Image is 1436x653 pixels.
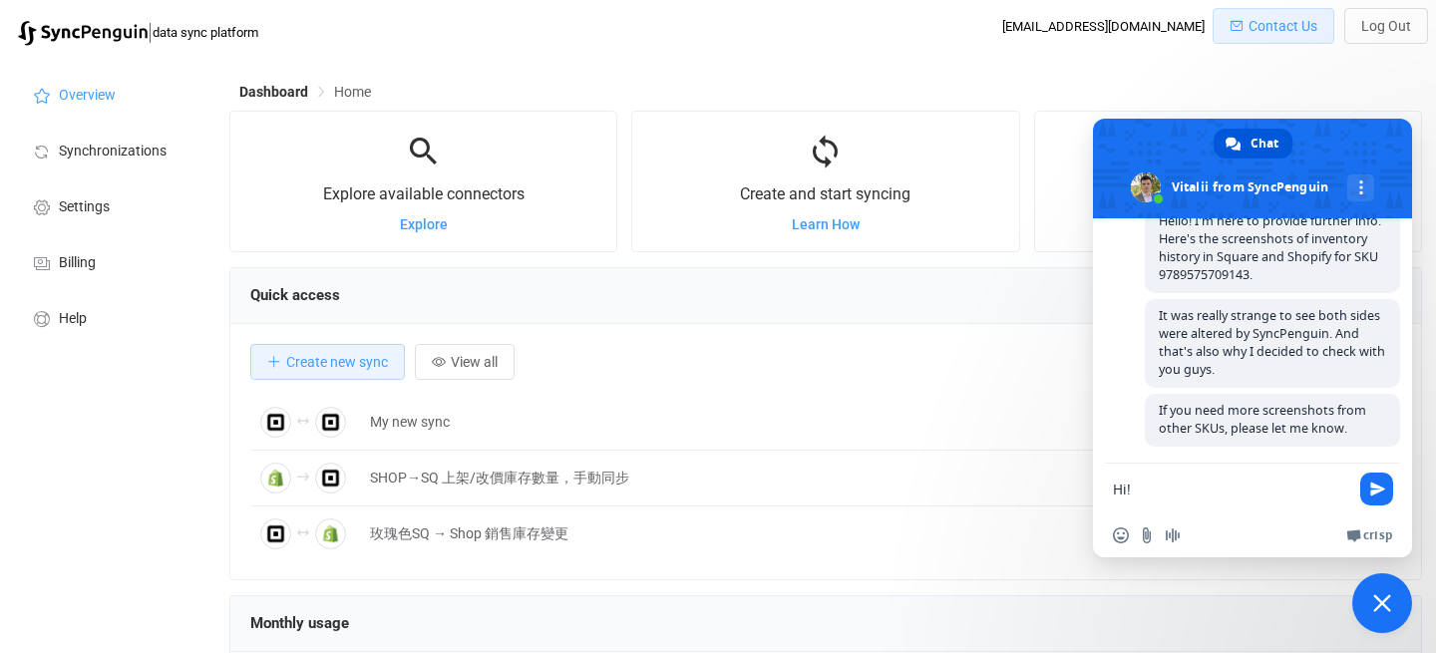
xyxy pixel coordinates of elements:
span: data sync platform [153,25,258,40]
img: Square Customers [260,407,291,438]
span: Hello! I'm here to provide further info. Here's the screenshots of inventory history in Square an... [1159,212,1381,283]
img: Shopify Inventory Quantities [315,518,346,549]
img: Square Inventory Quantities [315,463,346,493]
span: | [148,18,153,46]
span: Log Out [1361,18,1411,34]
span: Explore available connectors [323,184,525,203]
span: Settings [59,199,110,215]
span: Audio message [1165,527,1181,543]
span: Home [334,84,371,100]
a: |data sync platform [18,18,258,46]
img: Square Customers [315,407,346,438]
span: Create and start syncing [740,184,910,203]
button: Create new sync [250,344,405,380]
span: Send [1360,473,1393,505]
span: Monthly usage [250,614,349,632]
a: Help [10,289,209,345]
a: Settings [10,177,209,233]
span: Contact Us [1249,18,1317,34]
a: Crisp [1346,527,1392,543]
div: My new sync [360,411,1202,434]
button: Contact Us [1213,8,1334,44]
span: Send a file [1139,527,1155,543]
span: Dashboard [239,84,308,100]
div: SHOP→SQ 上架/改價庫存數量，手動同步 [360,467,1202,490]
span: It was really strange to see both sides were altered by SyncPenguin. And that's also why I decide... [1159,307,1385,378]
span: Overview [59,88,116,104]
span: Insert an emoji [1113,527,1129,543]
span: Help [59,311,87,327]
button: View all [415,344,515,380]
a: Billing [10,233,209,289]
a: Chat [1214,129,1292,159]
span: Quick access [250,286,340,304]
textarea: Compose your message... [1113,464,1352,513]
span: Synchronizations [59,144,167,160]
div: [EMAIL_ADDRESS][DOMAIN_NAME] [1002,19,1205,34]
img: Square Inventory Quantities [260,518,291,549]
a: Overview [10,66,209,122]
span: Create new sync [286,354,388,370]
a: Learn How [792,216,860,232]
span: Crisp [1363,527,1392,543]
div: Breadcrumb [239,85,371,99]
a: Explore [400,216,448,232]
span: Billing [59,255,96,271]
a: Synchronizations [10,122,209,177]
button: Log Out [1344,8,1428,44]
a: Close chat [1352,573,1412,633]
span: View all [451,354,498,370]
img: syncpenguin.svg [18,21,148,46]
span: If you need more screenshots from other SKUs, please let me know. [1159,402,1366,437]
span: Chat [1251,129,1278,159]
div: 玫瑰色SQ → Shop 銷售庫存變更 [360,522,1202,545]
img: Shopify Inventory Quantities [260,463,291,493]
